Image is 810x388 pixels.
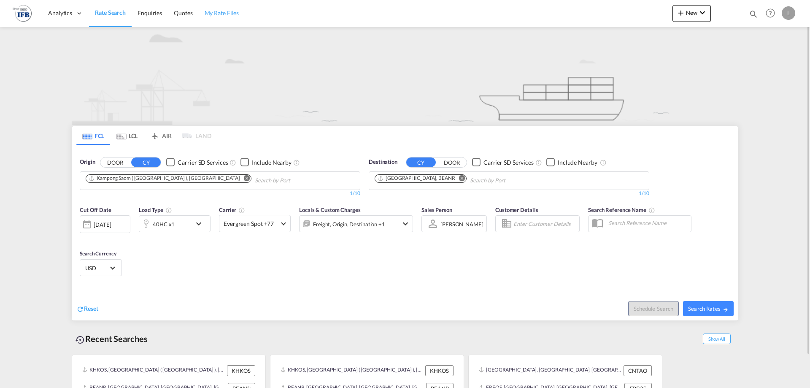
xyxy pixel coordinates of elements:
[628,301,679,316] button: Note: By default Schedule search will only considerorigin ports, destination ports and cut off da...
[110,126,144,145] md-tab-item: LCL
[139,215,211,232] div: 40HC x1icon-chevron-down
[76,126,211,145] md-pagination-wrapper: Use the left and right arrow keys to navigate between tabs
[76,126,110,145] md-tab-item: FCL
[763,6,778,20] span: Help
[75,335,85,345] md-icon: icon-backup-restore
[80,190,360,197] div: 1/10
[479,365,621,376] div: CNTAO, Qingdao, China, Greater China & Far East Asia, Asia Pacific
[763,6,782,21] div: Help
[406,157,436,167] button: CY
[138,9,162,16] span: Enquiries
[139,206,172,213] span: Load Type
[535,159,542,166] md-icon: Unchecked: Search for CY (Container Yard) services for all selected carriers.Checked : Search for...
[100,157,130,167] button: DOOR
[299,215,413,232] div: Freight Origin Destination Factory Stuffingicon-chevron-down
[299,206,361,213] span: Locals & Custom Charges
[89,175,242,182] div: Press delete to remove this chip.
[697,8,707,18] md-icon: icon-chevron-down
[723,307,729,312] md-icon: icon-arrow-right
[513,217,577,230] input: Enter Customer Details
[470,174,550,187] input: Chips input.
[84,172,338,187] md-chips-wrap: Chips container. Use arrow keys to select chips.
[440,221,483,228] div: [PERSON_NAME]
[153,218,175,230] div: 40HC x1
[749,9,758,22] div: icon-magnify
[144,126,178,145] md-tab-item: AIR
[454,175,466,183] button: Remove
[648,207,655,214] md-icon: Your search will be saved by the below given name
[293,159,300,166] md-icon: Unchecked: Ignores neighbouring ports when fetching rates.Checked : Includes neighbouring ports w...
[373,172,553,187] md-chips-wrap: Chips container. Use arrow keys to select chips.
[48,9,72,17] span: Analytics
[80,206,111,213] span: Cut Off Date
[227,365,255,376] div: KHKOS
[89,175,240,182] div: Kampong Saom ( Sihanoukville ), KHKOS
[224,220,278,228] span: Evergreen Spot +77
[85,264,109,272] span: USD
[672,5,711,22] button: icon-plus 400-fgNewicon-chevron-down
[782,6,795,20] div: L
[238,207,245,214] md-icon: The selected Trucker/Carrierwill be displayed in the rate results If the rates are from another f...
[472,158,534,167] md-checkbox: Checkbox No Ink
[131,157,161,167] button: CY
[749,9,758,19] md-icon: icon-magnify
[676,8,686,18] md-icon: icon-plus 400-fg
[150,131,160,137] md-icon: icon-airplane
[600,159,607,166] md-icon: Unchecked: Ignores neighbouring ports when fetching rates.Checked : Includes neighbouring ports w...
[238,175,251,183] button: Remove
[255,174,335,187] input: Chips input.
[624,365,652,376] div: CNTAO
[558,158,597,167] div: Include Nearby
[688,305,729,312] span: Search Rates
[72,27,738,125] img: new-FCL.png
[72,329,151,348] div: Recent Searches
[205,9,239,16] span: My Rate Files
[440,218,484,230] md-select: Sales Person: Louis Micoulaz
[82,365,225,376] div: KHKOS, Kampong Saom ( Sihanoukville ), Cambodia, South East Asia, Asia Pacific
[95,9,126,16] span: Rate Search
[229,159,236,166] md-icon: Unchecked: Search for CY (Container Yard) services for all selected carriers.Checked : Search for...
[166,158,228,167] md-checkbox: Checkbox No Ink
[437,157,467,167] button: DOOR
[94,221,111,228] div: [DATE]
[676,9,707,16] span: New
[252,158,292,167] div: Include Nearby
[281,365,423,376] div: KHKOS, Kampong Saom ( Sihanoukville ), Cambodia, South East Asia, Asia Pacific
[425,365,454,376] div: KHKOS
[588,206,655,213] span: Search Reference Name
[378,175,457,182] div: Press delete to remove this chip.
[80,215,130,233] div: [DATE]
[72,145,738,320] div: OriginDOOR CY Checkbox No InkUnchecked: Search for CY (Container Yard) services for all selected ...
[604,217,691,229] input: Search Reference Name
[76,305,84,313] md-icon: icon-refresh
[84,262,117,274] md-select: Select Currency: $ USDUnited States Dollar
[369,190,649,197] div: 1/10
[219,206,245,213] span: Carrier
[703,334,731,344] span: Show All
[84,305,98,312] span: Reset
[178,158,228,167] div: Carrier SD Services
[369,158,397,166] span: Destination
[80,232,86,244] md-datepicker: Select
[13,4,32,23] img: de31bbe0256b11eebba44b54815f083d.png
[378,175,455,182] div: Antwerp, BEANR
[683,301,734,316] button: Search Ratesicon-arrow-right
[495,206,538,213] span: Customer Details
[80,250,116,257] span: Search Currency
[76,304,98,314] div: icon-refreshReset
[313,218,385,230] div: Freight Origin Destination Factory Stuffing
[483,158,534,167] div: Carrier SD Services
[240,158,292,167] md-checkbox: Checkbox No Ink
[400,219,410,229] md-icon: icon-chevron-down
[165,207,172,214] md-icon: icon-information-outline
[174,9,192,16] span: Quotes
[80,158,95,166] span: Origin
[421,206,452,213] span: Sales Person
[546,158,597,167] md-checkbox: Checkbox No Ink
[194,219,208,229] md-icon: icon-chevron-down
